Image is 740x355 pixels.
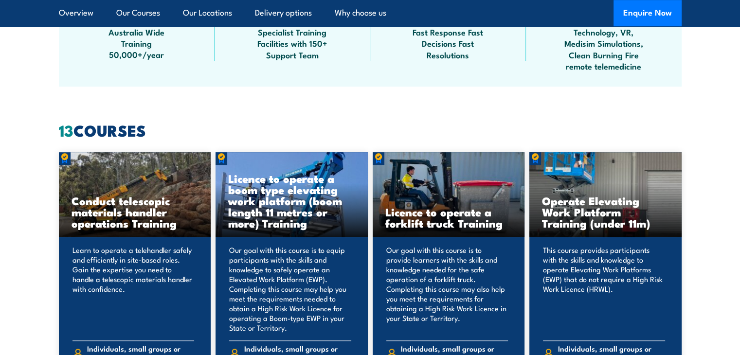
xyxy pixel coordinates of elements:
span: Australia Wide Training 50,000+/year [93,26,180,60]
h3: Licence to operate a boom type elevating work platform (boom length 11 metres or more) Training [228,173,355,229]
h2: COURSES [59,123,682,137]
span: Specialist Training Facilities with 150+ Support Team [249,26,336,60]
span: Technology, VR, Medisim Simulations, Clean Burning Fire remote telemedicine [560,26,648,72]
h3: Conduct telescopic materials handler operations Training [72,195,199,229]
span: Fast Response Fast Decisions Fast Resolutions [404,26,492,60]
strong: 13 [59,118,73,142]
p: Our goal with this course is to equip participants with the skills and knowledge to safely operat... [229,245,351,333]
h3: Operate Elevating Work Platform Training (under 11m) [542,195,669,229]
h3: Licence to operate a forklift truck Training [385,206,512,229]
p: This course provides participants with the skills and knowledge to operate Elevating Work Platfor... [543,245,665,333]
p: Our goal with this course is to provide learners with the skills and knowledge needed for the saf... [386,245,508,333]
p: Learn to operate a telehandler safely and efficiently in site-based roles. Gain the expertise you... [72,245,195,333]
